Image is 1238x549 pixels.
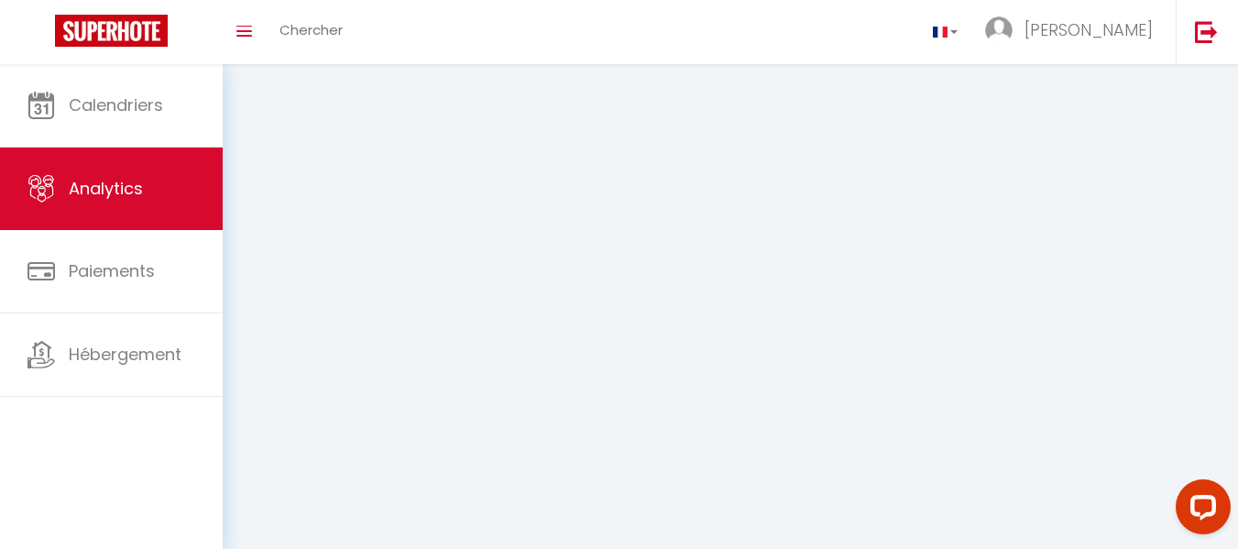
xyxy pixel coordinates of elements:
[1195,20,1218,43] img: logout
[69,259,155,282] span: Paiements
[985,16,1013,44] img: ...
[1024,18,1153,41] span: [PERSON_NAME]
[69,343,181,366] span: Hébergement
[69,93,163,116] span: Calendriers
[279,20,343,39] span: Chercher
[55,15,168,47] img: Super Booking
[69,177,143,200] span: Analytics
[1161,472,1238,549] iframe: LiveChat chat widget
